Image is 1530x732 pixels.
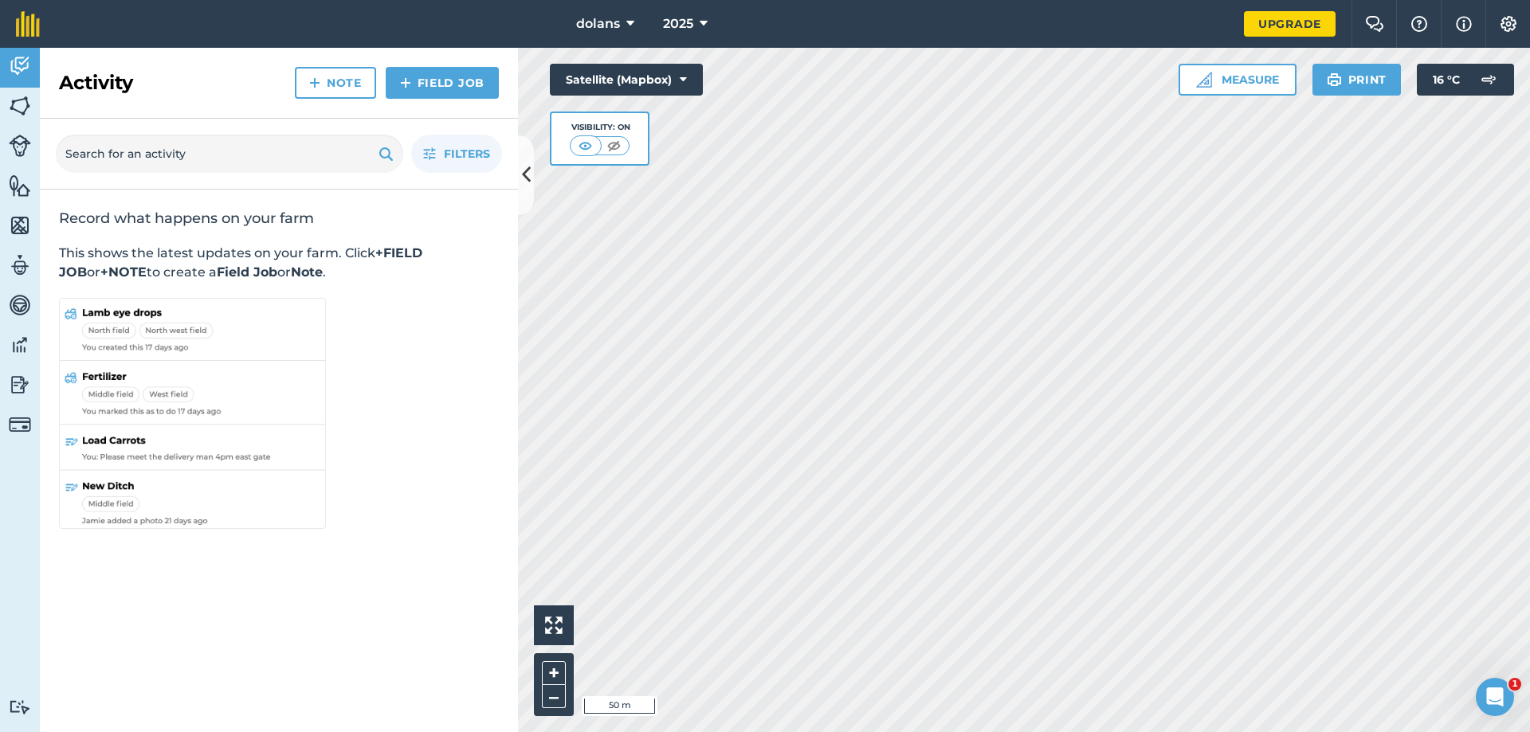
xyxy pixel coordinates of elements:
[9,373,31,397] img: svg+xml;base64,PD94bWwgdmVyc2lvbj0iMS4wIiBlbmNvZGluZz0idXRmLTgiPz4KPCEtLSBHZW5lcmF0b3I6IEFkb2JlIE...
[400,73,411,92] img: svg+xml;base64,PHN2ZyB4bWxucz0iaHR0cDovL3d3dy53My5vcmcvMjAwMC9zdmciIHdpZHRoPSIxNCIgaGVpZ2h0PSIyNC...
[1327,70,1342,89] img: svg+xml;base64,PHN2ZyB4bWxucz0iaHR0cDovL3d3dy53My5vcmcvMjAwMC9zdmciIHdpZHRoPSIxOSIgaGVpZ2h0PSIyNC...
[59,244,499,282] p: This shows the latest updates on your farm. Click or to create a or .
[550,64,703,96] button: Satellite (Mapbox)
[1244,11,1336,37] a: Upgrade
[1433,64,1460,96] span: 16 ° C
[309,73,320,92] img: svg+xml;base64,PHN2ZyB4bWxucz0iaHR0cDovL3d3dy53My5vcmcvMjAwMC9zdmciIHdpZHRoPSIxNCIgaGVpZ2h0PSIyNC...
[663,14,693,33] span: 2025
[1417,64,1514,96] button: 16 °C
[542,661,566,685] button: +
[1196,72,1212,88] img: Ruler icon
[604,138,624,154] img: svg+xml;base64,PHN2ZyB4bWxucz0iaHR0cDovL3d3dy53My5vcmcvMjAwMC9zdmciIHdpZHRoPSI1MCIgaGVpZ2h0PSI0MC...
[100,264,147,280] strong: +NOTE
[9,293,31,317] img: svg+xml;base64,PD94bWwgdmVyc2lvbj0iMS4wIiBlbmNvZGluZz0idXRmLTgiPz4KPCEtLSBHZW5lcmF0b3I6IEFkb2JlIE...
[1473,64,1504,96] img: svg+xml;base64,PD94bWwgdmVyc2lvbj0iMS4wIiBlbmNvZGluZz0idXRmLTgiPz4KPCEtLSBHZW5lcmF0b3I6IEFkb2JlIE...
[411,135,502,173] button: Filters
[9,333,31,357] img: svg+xml;base64,PD94bWwgdmVyc2lvbj0iMS4wIiBlbmNvZGluZz0idXRmLTgiPz4KPCEtLSBHZW5lcmF0b3I6IEFkb2JlIE...
[9,94,31,118] img: svg+xml;base64,PHN2ZyB4bWxucz0iaHR0cDovL3d3dy53My5vcmcvMjAwMC9zdmciIHdpZHRoPSI1NiIgaGVpZ2h0PSI2MC...
[1410,16,1429,32] img: A question mark icon
[444,145,490,162] span: Filters
[59,70,133,96] h2: Activity
[9,253,31,277] img: svg+xml;base64,PD94bWwgdmVyc2lvbj0iMS4wIiBlbmNvZGluZz0idXRmLTgiPz4KPCEtLSBHZW5lcmF0b3I6IEFkb2JlIE...
[379,144,394,163] img: svg+xml;base64,PHN2ZyB4bWxucz0iaHR0cDovL3d3dy53My5vcmcvMjAwMC9zdmciIHdpZHRoPSIxOSIgaGVpZ2h0PSIyNC...
[386,67,499,99] a: Field Job
[1312,64,1402,96] button: Print
[575,138,595,154] img: svg+xml;base64,PHN2ZyB4bWxucz0iaHR0cDovL3d3dy53My5vcmcvMjAwMC9zdmciIHdpZHRoPSI1MCIgaGVpZ2h0PSI0MC...
[542,685,566,708] button: –
[291,264,323,280] strong: Note
[1365,16,1384,32] img: Two speech bubbles overlapping with the left bubble in the forefront
[545,617,563,634] img: Four arrows, one pointing top left, one top right, one bottom right and the last bottom left
[9,54,31,78] img: svg+xml;base64,PD94bWwgdmVyc2lvbj0iMS4wIiBlbmNvZGluZz0idXRmLTgiPz4KPCEtLSBHZW5lcmF0b3I6IEFkb2JlIE...
[1179,64,1297,96] button: Measure
[576,14,620,33] span: dolans
[1476,678,1514,716] iframe: Intercom live chat
[9,135,31,157] img: svg+xml;base64,PD94bWwgdmVyc2lvbj0iMS4wIiBlbmNvZGluZz0idXRmLTgiPz4KPCEtLSBHZW5lcmF0b3I6IEFkb2JlIE...
[9,213,31,237] img: svg+xml;base64,PHN2ZyB4bWxucz0iaHR0cDovL3d3dy53My5vcmcvMjAwMC9zdmciIHdpZHRoPSI1NiIgaGVpZ2h0PSI2MC...
[9,699,31,714] img: svg+xml;base64,PD94bWwgdmVyc2lvbj0iMS4wIiBlbmNvZGluZz0idXRmLTgiPz4KPCEtLSBHZW5lcmF0b3I6IEFkb2JlIE...
[570,121,630,134] div: Visibility: On
[1456,14,1472,33] img: svg+xml;base64,PHN2ZyB4bWxucz0iaHR0cDovL3d3dy53My5vcmcvMjAwMC9zdmciIHdpZHRoPSIxNyIgaGVpZ2h0PSIxNy...
[295,67,376,99] a: Note
[1499,16,1518,32] img: A cog icon
[56,135,403,173] input: Search for an activity
[9,413,31,436] img: svg+xml;base64,PD94bWwgdmVyc2lvbj0iMS4wIiBlbmNvZGluZz0idXRmLTgiPz4KPCEtLSBHZW5lcmF0b3I6IEFkb2JlIE...
[59,209,499,228] h2: Record what happens on your farm
[217,264,277,280] strong: Field Job
[16,11,40,37] img: fieldmargin Logo
[1508,678,1521,691] span: 1
[9,174,31,198] img: svg+xml;base64,PHN2ZyB4bWxucz0iaHR0cDovL3d3dy53My5vcmcvMjAwMC9zdmciIHdpZHRoPSI1NiIgaGVpZ2h0PSI2MC...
